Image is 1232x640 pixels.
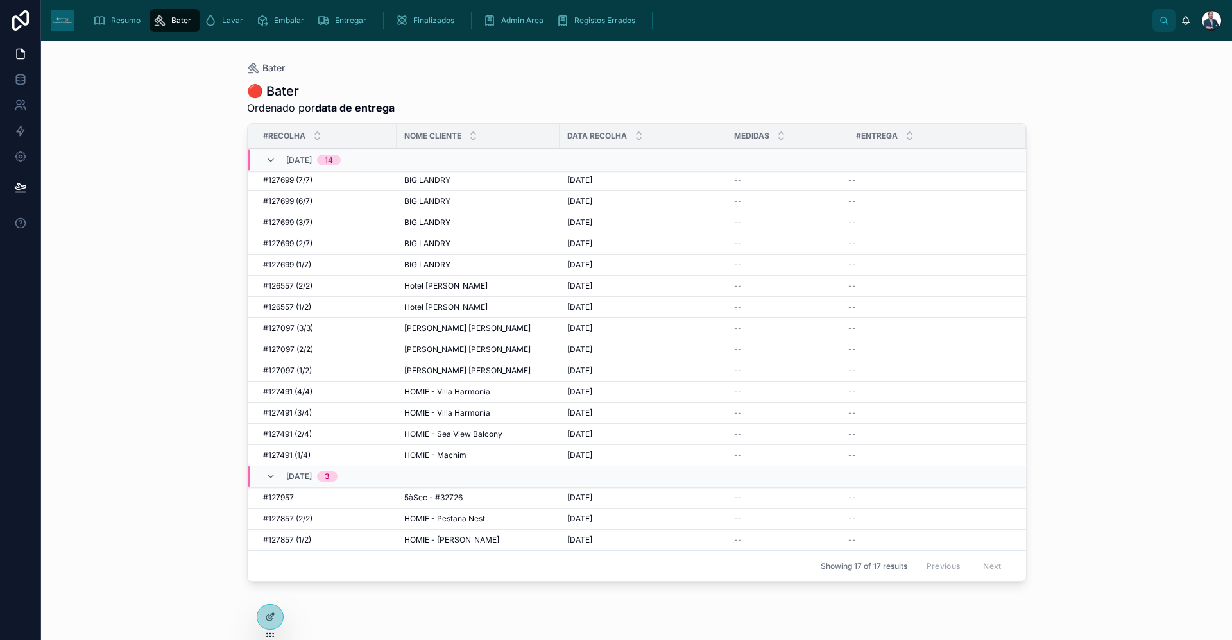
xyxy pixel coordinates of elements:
[567,260,592,270] span: [DATE]
[263,260,311,270] span: #127699 (1/7)
[848,450,856,460] span: --
[404,429,502,439] span: HOMIE - Sea View Balcony
[404,493,552,503] a: 5àSec - #32726
[404,366,552,376] a: [PERSON_NAME] [PERSON_NAME]
[89,9,150,32] a: Resumo
[848,302,1011,312] a: --
[848,281,1011,291] a: --
[252,9,313,32] a: Embalar
[501,15,543,26] span: Admin Area
[262,62,285,74] span: Bater
[734,535,742,545] span: --
[404,239,552,249] a: BIG LANDRY
[404,196,450,206] span: BIG LANDRY
[404,408,552,418] a: HOMIE - Villa Harmonia
[848,175,1011,185] a: --
[734,387,742,397] span: --
[567,196,719,206] a: [DATE]
[848,387,856,397] span: --
[404,196,552,206] a: BIG LANDRY
[848,175,856,185] span: --
[734,196,742,206] span: --
[734,302,742,312] span: --
[567,493,592,503] span: [DATE]
[734,175,742,185] span: --
[263,131,305,141] span: #Recolha
[404,302,552,312] a: Hotel [PERSON_NAME]
[315,101,395,114] strong: data de entrega
[263,366,312,376] span: #127097 (1/2)
[734,217,841,228] a: --
[263,344,313,355] span: #127097 (2/2)
[263,535,311,545] span: #127857 (1/2)
[734,344,841,355] a: --
[848,450,1011,460] a: --
[200,9,252,32] a: Lavar
[567,239,719,249] a: [DATE]
[734,429,841,439] a: --
[567,387,719,397] a: [DATE]
[404,260,552,270] a: BIG LANDRY
[404,450,466,460] span: HOMIE - Machim
[51,10,74,31] img: App logo
[325,471,330,482] div: 3
[848,344,1011,355] a: --
[263,387,389,397] a: #127491 (4/4)
[734,408,841,418] a: --
[567,408,719,418] a: [DATE]
[567,429,719,439] a: [DATE]
[574,15,635,26] span: Registos Errados
[263,493,389,503] a: #127957
[848,366,856,376] span: --
[734,239,841,249] a: --
[848,366,1011,376] a: --
[848,408,1011,418] a: --
[263,493,294,503] span: #127957
[404,217,552,228] a: BIG LANDRY
[856,131,898,141] span: #Entrega
[821,561,907,571] span: Showing 17 of 17 results
[263,535,389,545] a: #127857 (1/2)
[567,535,592,545] span: [DATE]
[274,15,304,26] span: Embalar
[734,535,841,545] a: --
[263,260,389,270] a: #127699 (1/7)
[263,408,389,418] a: #127491 (3/4)
[263,323,389,333] a: #127097 (3/3)
[404,175,552,185] a: BIG LANDRY
[567,217,719,228] a: [DATE]
[263,196,389,206] a: #127699 (6/7)
[404,217,450,228] span: BIG LANDRY
[734,366,742,376] span: --
[567,281,719,291] a: [DATE]
[734,429,742,439] span: --
[552,9,644,32] a: Registos Errados
[848,239,1011,249] a: --
[734,450,742,460] span: --
[848,429,856,439] span: --
[734,344,742,355] span: --
[734,408,742,418] span: --
[734,387,841,397] a: --
[734,323,742,333] span: --
[263,450,389,460] a: #127491 (1/4)
[567,217,592,228] span: [DATE]
[567,323,719,333] a: [DATE]
[404,387,490,397] span: HOMIE - Villa Harmonia
[150,9,200,32] a: Bater
[848,535,1011,545] a: --
[404,514,552,524] a: HOMIE - Pestana Nest
[263,239,312,249] span: #127699 (2/7)
[734,281,742,291] span: --
[848,217,1011,228] a: --
[263,302,389,312] a: #126557 (1/2)
[263,323,313,333] span: #127097 (3/3)
[404,493,463,503] span: 5àSec - #32726
[286,471,312,482] span: [DATE]
[263,387,312,397] span: #127491 (4/4)
[734,450,841,460] a: --
[263,408,312,418] span: #127491 (3/4)
[263,217,389,228] a: #127699 (3/7)
[567,514,592,524] span: [DATE]
[734,323,841,333] a: --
